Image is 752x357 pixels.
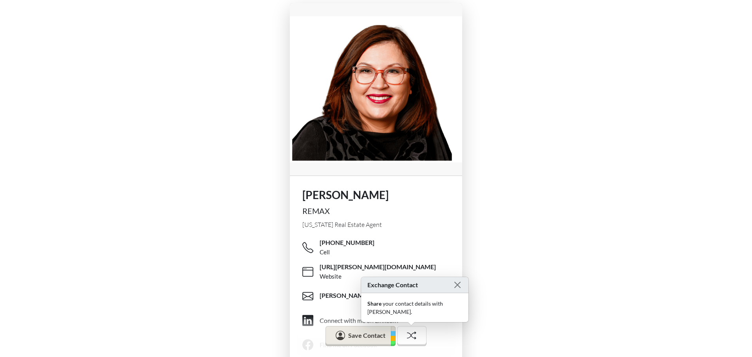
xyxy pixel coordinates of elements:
span: [PERSON_NAME][EMAIL_ADDRESS][DOMAIN_NAME] [320,291,456,300]
span: Exchange Contact [367,280,418,290]
span: [URL][PERSON_NAME][DOMAIN_NAME] [320,263,436,271]
div: Cell [320,248,330,257]
span: [PHONE_NUMBER] [320,238,374,247]
button: Save Contact [325,326,395,346]
div: [US_STATE] Real Estate Agent [302,220,450,229]
a: [PHONE_NUMBER]Cell [302,236,456,260]
span: your contact details with [PERSON_NAME] . [367,300,443,315]
a: Connect with me on LinkedIn [302,308,456,333]
strong: Share [367,300,381,307]
div: Website [320,272,342,281]
a: [URL][PERSON_NAME][DOMAIN_NAME]Website [302,260,456,284]
div: Connect with me on LinkedIn [320,316,398,325]
div: REMAX [302,205,450,217]
button: Close [453,280,462,290]
span: Save Contact [348,332,385,339]
h1: [PERSON_NAME] [302,188,450,202]
img: profile picture [290,3,462,176]
a: [PERSON_NAME][EMAIL_ADDRESS][DOMAIN_NAME] [302,284,456,308]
